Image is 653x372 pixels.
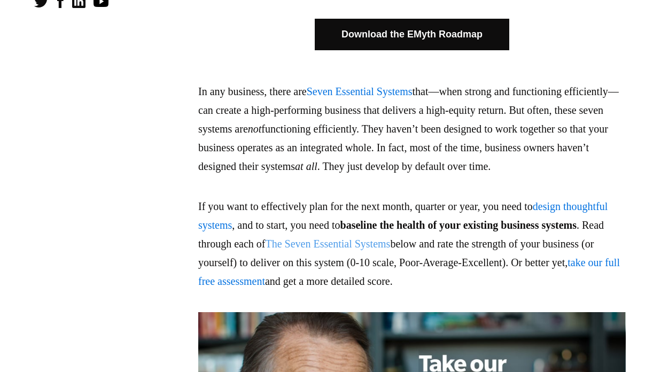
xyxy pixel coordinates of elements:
[266,238,391,250] a: The Seven Essential Systems
[198,197,626,291] p: If you want to effectively plan for the next month, quarter or year, you need to , and to start, ...
[340,219,577,231] strong: baseline the health of your existing business systems
[307,86,413,97] a: Seven Essential Systems
[315,19,509,50] a: Download the EMyth Roadmap
[248,123,262,135] em: not
[198,257,620,287] a: take our full free assessment
[600,321,653,372] iframe: Chat Widget
[295,160,317,172] em: at all
[198,82,626,176] p: In any business, there are that—when strong and functioning efficiently—can create a high-perform...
